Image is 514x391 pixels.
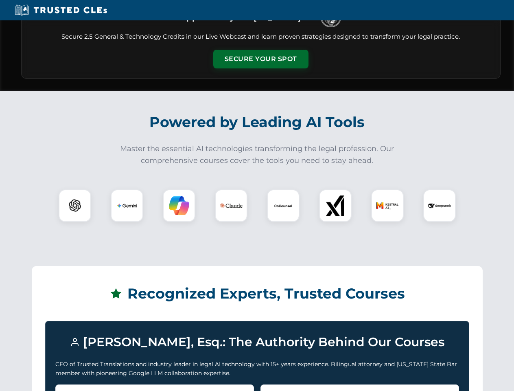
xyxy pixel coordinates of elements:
[115,143,400,167] p: Master the essential AI technologies transforming the legal profession. Our comprehensive courses...
[12,4,109,16] img: Trusted CLEs
[163,189,195,222] div: Copilot
[63,194,87,217] img: ChatGPT Logo
[169,195,189,216] img: Copilot Logo
[215,189,247,222] div: Claude
[32,108,483,136] h2: Powered by Leading AI Tools
[319,189,352,222] div: xAI
[31,32,490,42] p: Secure 2.5 General & Technology Credits in our Live Webcast and learn proven strategies designed ...
[220,194,243,217] img: Claude Logo
[267,189,300,222] div: CoCounsel
[213,50,308,68] button: Secure Your Spot
[423,189,456,222] div: DeepSeek
[376,194,399,217] img: Mistral AI Logo
[371,189,404,222] div: Mistral AI
[111,189,143,222] div: Gemini
[45,279,469,308] h2: Recognized Experts, Trusted Courses
[325,195,346,216] img: xAI Logo
[428,194,451,217] img: DeepSeek Logo
[55,331,459,353] h3: [PERSON_NAME], Esq.: The Authority Behind Our Courses
[273,195,293,216] img: CoCounsel Logo
[117,195,137,216] img: Gemini Logo
[59,189,91,222] div: ChatGPT
[55,360,459,378] p: CEO of Trusted Translations and industry leader in legal AI technology with 15+ years experience....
